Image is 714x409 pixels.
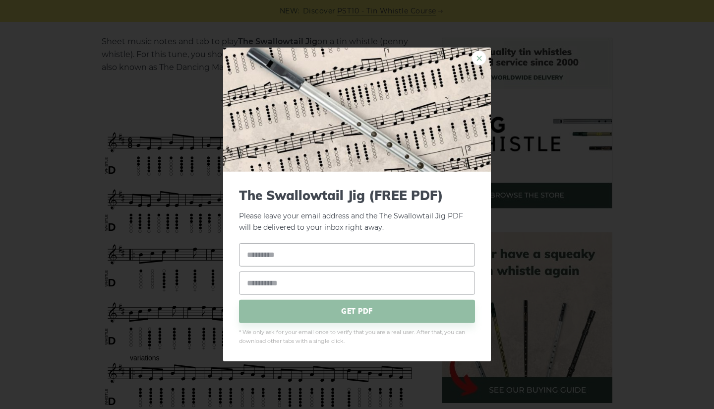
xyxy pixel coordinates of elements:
[223,48,491,172] img: Tin Whistle Tab Preview
[472,51,486,66] a: ×
[239,188,475,203] span: The Swallowtail Jig (FREE PDF)
[239,328,475,345] span: * We only ask for your email once to verify that you are a real user. After that, you can downloa...
[239,299,475,323] span: GET PDF
[239,188,475,233] p: Please leave your email address and the The Swallowtail Jig PDF will be delivered to your inbox r...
